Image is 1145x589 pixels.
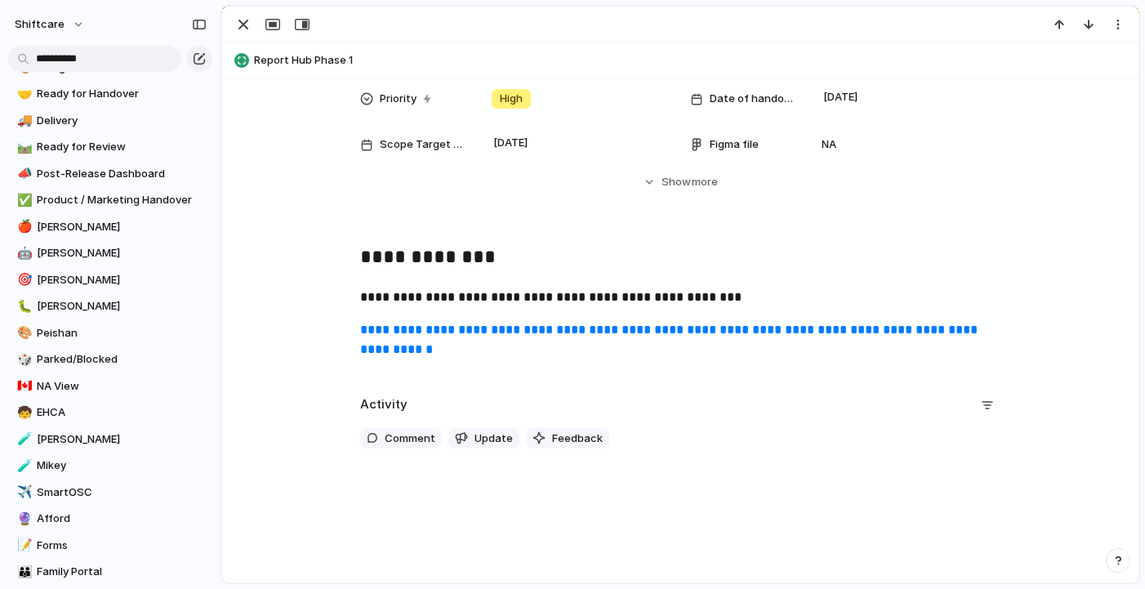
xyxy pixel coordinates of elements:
h2: Activity [360,395,408,414]
button: 🧪 [15,457,31,474]
button: shiftcare [7,11,93,38]
button: 🤖 [15,245,31,261]
span: Afford [37,511,207,527]
span: [DATE] [819,87,862,107]
button: 👪 [15,564,31,580]
div: 🧒 [17,404,29,422]
a: ✅Product / Marketing Handover [8,188,212,212]
a: 🧪[PERSON_NAME] [8,427,212,452]
a: 🛤️Ready for Review [8,135,212,159]
a: 🎲Parked/Blocked [8,347,212,372]
button: 🍎 [15,219,31,235]
div: 🧪 [17,457,29,475]
div: ✈️ [17,483,29,502]
div: 🍎 [17,217,29,236]
span: [PERSON_NAME] [37,219,207,235]
span: Peishan [37,325,207,341]
button: 🎨 [15,325,31,341]
button: ✈️ [15,484,31,501]
span: Parked/Blocked [37,351,207,368]
div: 👪 [17,563,29,582]
button: 🎨 [15,60,31,76]
a: 🤝Ready for Handover [8,82,212,106]
a: 📣Post-Release Dashboard [8,162,212,186]
button: 🧒 [15,404,31,421]
a: 🎯[PERSON_NAME] [8,268,212,292]
a: 🎨Peishan [8,321,212,346]
div: 🤖 [17,244,29,263]
span: more [692,174,718,190]
a: 🧪Mikey [8,453,212,478]
span: Priority [380,91,417,107]
button: 🇨🇦 [15,378,31,395]
button: 🐛 [15,298,31,315]
span: NA [815,136,843,153]
span: [PERSON_NAME] [37,431,207,448]
span: SmartOSC [37,484,207,501]
div: 📣 [17,164,29,183]
span: [PERSON_NAME] [37,298,207,315]
div: 🧪 [17,430,29,448]
a: 👪Family Portal [8,560,212,584]
span: [PERSON_NAME] [37,272,207,288]
span: [DATE] [489,133,532,153]
span: Ready for Review [37,139,207,155]
span: Product / Marketing Handover [37,192,207,208]
button: Report Hub Phase 1 [229,47,1131,74]
button: Update [448,428,519,449]
span: Comment [385,431,435,447]
span: shiftcare [15,16,65,33]
span: Ready for Handover [37,86,207,102]
span: [PERSON_NAME] [37,245,207,261]
button: Showmore [360,167,1000,197]
button: 🚚 [15,113,31,129]
button: 🛤️ [15,139,31,155]
div: 🐛 [17,297,29,316]
a: 🚚Delivery [8,109,212,133]
span: Post-Release Dashboard [37,166,207,182]
a: ✈️SmartOSC [8,480,212,505]
button: 🤝 [15,86,31,102]
span: High [500,91,523,107]
a: 🇨🇦NA View [8,374,212,399]
button: 📣 [15,166,31,182]
div: 🔮 [17,510,29,529]
span: Scope Target Date [380,136,465,153]
div: ✅ [17,191,29,210]
button: 🎲 [15,351,31,368]
span: Mikey [37,457,207,474]
div: 🤝 [17,85,29,104]
a: 🧒EHCA [8,400,212,425]
div: 📝 [17,536,29,555]
span: Update [474,431,513,447]
div: 🇨🇦 [17,377,29,395]
div: 🎯 [17,270,29,289]
a: 🐛[PERSON_NAME] [8,294,212,319]
a: 🍎[PERSON_NAME] [8,215,212,239]
span: Forms [37,538,207,554]
button: ✅ [15,192,31,208]
a: 🔮Afford [8,506,212,531]
span: Show [662,174,691,190]
a: 📝Forms [8,533,212,558]
div: 🎲 [17,350,29,369]
div: 🚚 [17,111,29,130]
a: 🤖[PERSON_NAME] [8,241,212,265]
div: 🎨 [17,324,29,342]
span: Report Hub Phase 1 [254,52,1131,69]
